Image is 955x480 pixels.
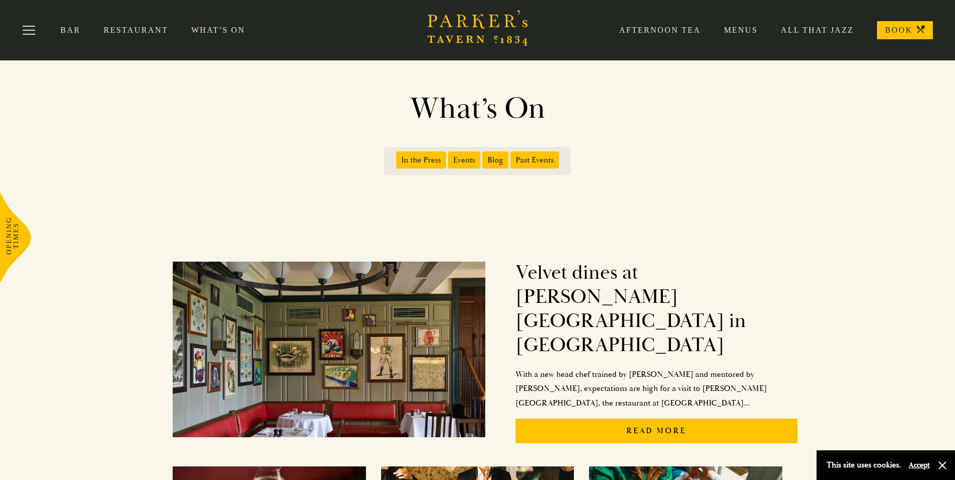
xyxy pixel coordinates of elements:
[909,460,930,470] button: Accept
[448,151,480,169] span: Events
[516,261,797,357] h2: Velvet dines at [PERSON_NAME][GEOGRAPHIC_DATA] in [GEOGRAPHIC_DATA]
[396,151,446,169] span: In the Press
[510,151,559,169] span: Past Events
[173,251,797,451] a: Velvet dines at [PERSON_NAME][GEOGRAPHIC_DATA] in [GEOGRAPHIC_DATA]With a new head chef trained b...
[482,151,508,169] span: Blog
[516,367,797,411] p: With a new head chef trained by [PERSON_NAME] and mentored by [PERSON_NAME], expectations are hig...
[827,458,901,472] p: This site uses cookies.
[516,419,797,443] p: Read More
[191,91,765,127] h1: What’s On
[937,460,947,470] button: Close and accept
